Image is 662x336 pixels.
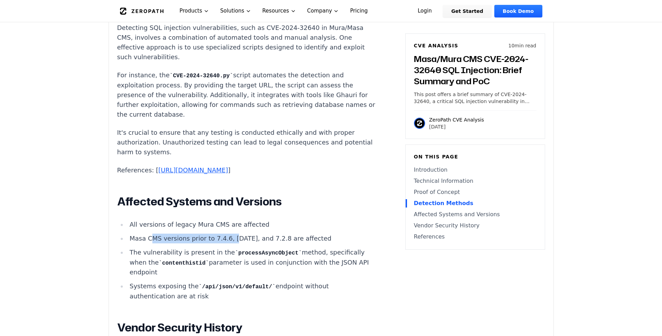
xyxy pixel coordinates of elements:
[414,118,425,129] img: ZeroPath CVE Analysis
[414,42,458,49] h6: CVE Analysis
[159,260,209,266] code: contenthistid
[414,53,536,87] h3: Masa/Mura CMS CVE-2024-32640 SQL Injection: Brief Summary and PoC
[117,165,376,175] p: References: [ ]
[127,281,376,301] li: Systems exposing the endpoint without authentication are at risk
[409,5,440,17] a: Login
[117,321,376,335] h2: Vendor Security History
[494,5,542,17] a: Book Demo
[127,248,376,278] li: The vulnerability is present in the method, specifically when the parameter is used in conjunctio...
[414,199,536,208] a: Detection Methods
[414,153,536,160] h6: On this page
[414,221,536,230] a: Vendor Security History
[414,233,536,241] a: References
[170,73,233,79] code: CVE-2024-32640.py
[508,42,536,49] p: 10 min read
[429,123,484,130] p: [DATE]
[199,284,276,290] code: /api/json/v1/default/
[414,210,536,219] a: Affected Systems and Versions
[158,166,228,174] a: [URL][DOMAIN_NAME]
[414,91,536,105] p: This post offers a brief summary of CVE-2024-32640, a critical SQL injection vulnerability in Mas...
[429,116,484,123] p: ZeroPath CVE Analysis
[443,5,492,17] a: Get Started
[117,70,376,119] p: For instance, the script automates the detection and exploitation process. By providing the targe...
[117,195,376,209] h2: Affected Systems and Versions
[414,166,536,174] a: Introduction
[127,220,376,229] li: All versions of legacy Mura CMS are affected
[414,188,536,196] a: Proof of Concept
[127,234,376,243] li: Masa CMS versions prior to 7.4.6, [DATE], and 7.2.8 are affected
[117,23,376,62] p: Detecting SQL injection vulnerabilities, such as CVE-2024-32640 in Mura/Masa CMS, involves a comb...
[414,177,536,185] a: Technical Information
[117,128,376,157] p: It's crucial to ensure that any testing is conducted ethically and with proper authorization. Una...
[235,250,302,256] code: processAsyncObject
